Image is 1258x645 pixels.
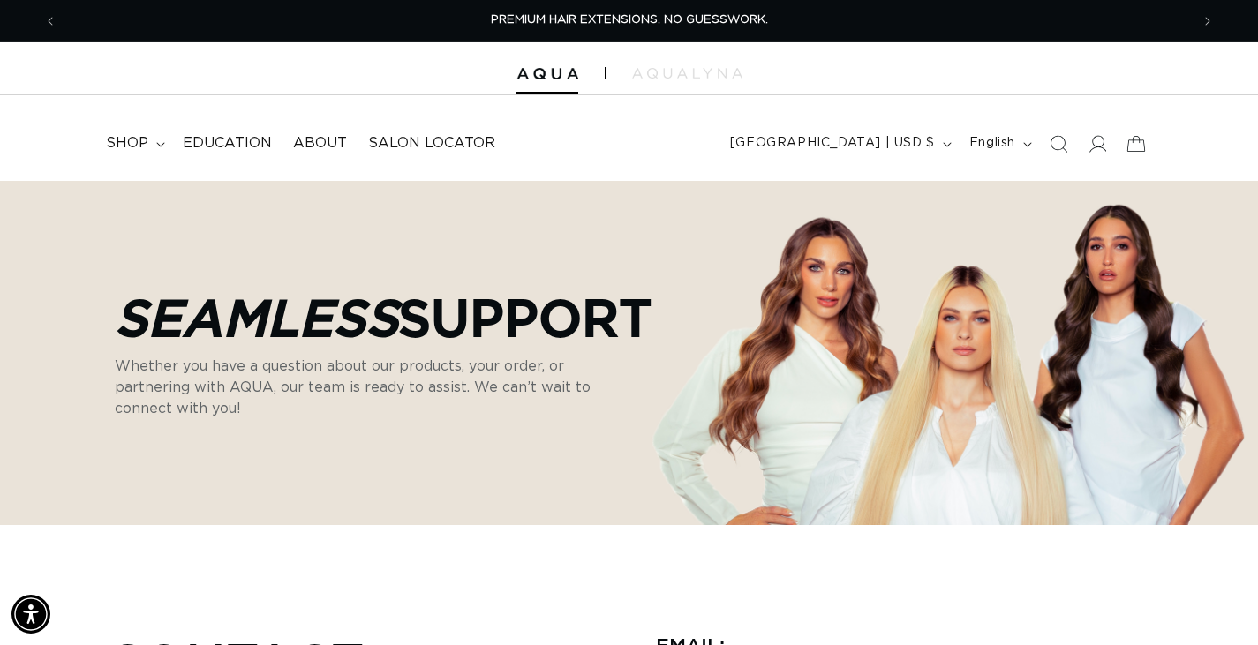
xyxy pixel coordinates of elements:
button: Next announcement [1188,4,1227,38]
span: English [969,134,1015,153]
img: aqualyna.com [632,68,742,79]
button: [GEOGRAPHIC_DATA] | USD $ [719,127,959,161]
span: About [293,134,347,153]
span: Education [183,134,272,153]
span: shop [106,134,148,153]
a: About [282,124,358,163]
iframe: Chat Widget [1170,560,1258,645]
a: Salon Locator [358,124,506,163]
summary: Search [1039,124,1078,163]
summary: shop [95,124,172,163]
p: Support [115,287,652,347]
span: Salon Locator [368,134,495,153]
img: Aqua Hair Extensions [516,68,578,80]
div: Accessibility Menu [11,595,50,634]
div: 聊天小组件 [1170,560,1258,645]
p: Whether you have a question about our products, your order, or partnering with AQUA, our team is ... [115,356,627,419]
span: [GEOGRAPHIC_DATA] | USD $ [730,134,935,153]
button: Previous announcement [31,4,70,38]
a: Education [172,124,282,163]
span: PREMIUM HAIR EXTENSIONS. NO GUESSWORK. [491,14,768,26]
em: Seamless [115,289,398,345]
button: English [959,127,1039,161]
